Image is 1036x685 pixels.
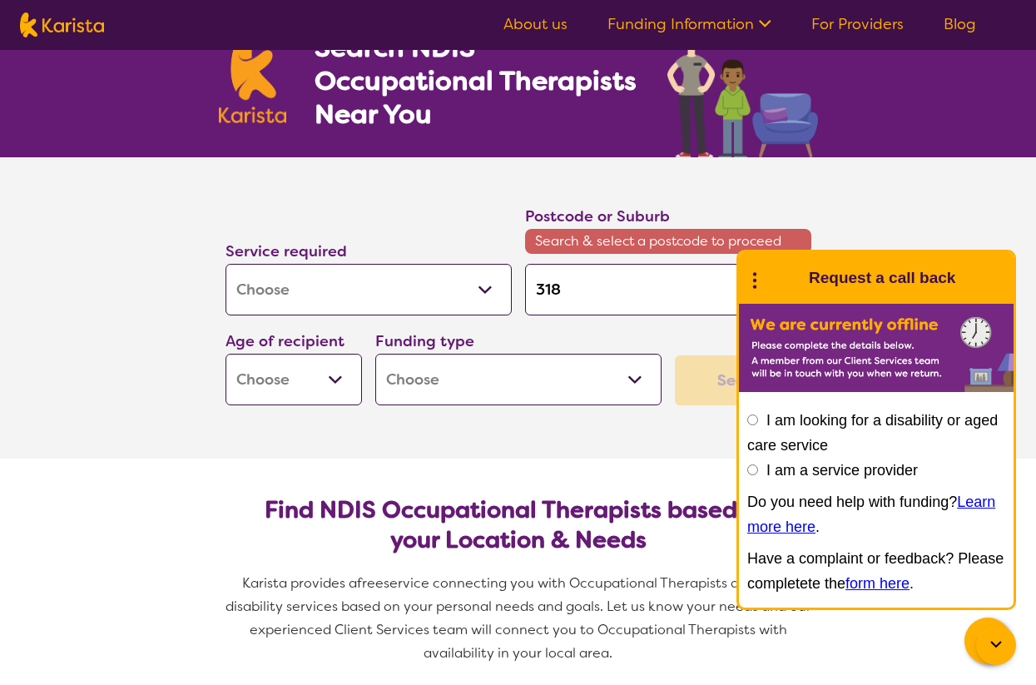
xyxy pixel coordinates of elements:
img: Karista logo [20,12,104,37]
span: Search & select a postcode to proceed [525,229,811,254]
button: Channel Menu [964,618,1011,664]
p: Do you need help with funding? . [747,489,1005,539]
label: I am a service provider [766,462,918,479]
h2: Find NDIS Occupational Therapists based on your Location & Needs [239,495,798,555]
img: occupational-therapy [667,12,818,157]
p: Have a complaint or feedback? Please completete the . [747,546,1005,596]
img: Karista logo [219,33,287,123]
label: Funding type [375,331,474,351]
input: Type [525,264,811,315]
a: Funding Information [607,14,771,34]
img: Karista [766,261,799,295]
img: Karista offline chat form to request call back [739,304,1014,392]
label: Service required [226,241,347,261]
a: Blog [944,14,976,34]
a: form here [845,575,910,592]
h1: Request a call back [809,266,955,290]
h1: Search NDIS Occupational Therapists Near You [315,31,638,131]
span: free [357,574,384,592]
a: For Providers [811,14,904,34]
label: Age of recipient [226,331,345,351]
span: service connecting you with Occupational Therapists and other disability services based on your p... [226,574,815,662]
a: About us [503,14,568,34]
label: I am looking for a disability or aged care service [747,412,998,454]
label: Postcode or Suburb [525,206,670,226]
span: Karista provides a [242,574,357,592]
